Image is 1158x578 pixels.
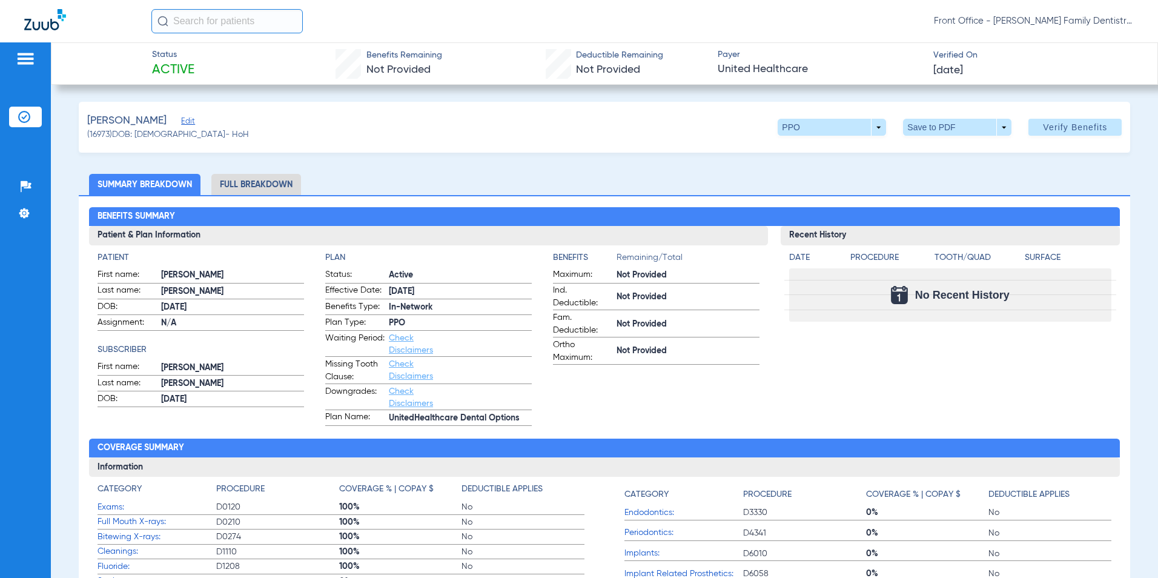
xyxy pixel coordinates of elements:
[216,531,339,543] span: D0274
[98,360,157,375] span: First name:
[553,339,612,364] span: Ortho Maximum:
[89,457,1120,477] h3: Information
[157,16,168,27] img: Search Icon
[98,268,157,283] span: First name:
[98,531,216,543] span: Bitewing X-rays:
[789,251,840,268] app-breakdown-title: Date
[98,344,304,356] h4: Subscriber
[325,385,385,410] span: Downgrades:
[339,516,462,528] span: 100%
[988,548,1111,560] span: No
[718,48,923,61] span: Payer
[553,251,617,264] h4: Benefits
[98,301,157,315] span: DOB:
[89,226,767,245] h3: Patient & Plan Information
[576,64,640,75] span: Not Provided
[781,226,1120,245] h3: Recent History
[366,64,431,75] span: Not Provided
[98,483,216,500] app-breakdown-title: Category
[325,301,385,315] span: Benefits Type:
[850,251,930,264] h4: Procedure
[98,251,304,264] app-breakdown-title: Patient
[988,488,1070,501] h4: Deductible Applies
[933,49,1139,62] span: Verified On
[617,269,759,282] span: Not Provided
[389,317,532,330] span: PPO
[903,119,1011,136] button: Save to PDF
[325,251,532,264] h4: Plan
[389,269,532,282] span: Active
[98,516,216,528] span: Full Mouth X-rays:
[161,317,304,330] span: N/A
[866,527,988,539] span: 0%
[98,483,142,496] h4: Category
[181,117,192,128] span: Edit
[743,548,865,560] span: D6010
[87,128,249,141] span: (16973) DOB: [DEMOGRAPHIC_DATA] - HoH
[462,483,584,500] app-breakdown-title: Deductible Applies
[325,411,385,425] span: Plan Name:
[389,360,433,380] a: Check Disclaimers
[389,285,532,298] span: [DATE]
[16,51,35,66] img: hamburger-icon
[87,113,167,128] span: [PERSON_NAME]
[325,268,385,283] span: Status:
[89,174,200,195] li: Summary Breakdown
[988,507,1111,519] span: No
[462,501,584,513] span: No
[389,412,532,425] span: UnitedHealthcare Dental Options
[339,560,462,573] span: 100%
[1028,119,1122,136] button: Verify Benefits
[152,62,194,79] span: Active
[339,483,434,496] h4: Coverage % | Copay $
[850,251,930,268] app-breakdown-title: Procedure
[325,316,385,331] span: Plan Type:
[617,345,759,357] span: Not Provided
[933,63,963,78] span: [DATE]
[161,285,304,298] span: [PERSON_NAME]
[389,334,433,354] a: Check Disclaimers
[462,560,584,573] span: No
[151,9,303,33] input: Search for patients
[24,9,66,30] img: Zuub Logo
[161,301,304,314] span: [DATE]
[617,291,759,304] span: Not Provided
[98,284,157,299] span: Last name:
[743,483,865,505] app-breakdown-title: Procedure
[462,483,543,496] h4: Deductible Applies
[617,251,759,268] span: Remaining/Total
[553,311,612,337] span: Fam. Deductible:
[366,49,442,62] span: Benefits Remaining
[617,318,759,331] span: Not Provided
[935,251,1021,268] app-breakdown-title: Tooth/Quad
[1097,520,1158,578] iframe: Chat Widget
[553,284,612,310] span: Ind. Deductible:
[216,483,265,496] h4: Procedure
[462,546,584,558] span: No
[98,393,157,407] span: DOB:
[743,488,792,501] h4: Procedure
[778,119,886,136] button: PPO
[216,560,339,573] span: D1208
[216,546,339,558] span: D1110
[718,62,923,77] span: United Healthcare
[624,527,743,539] span: Periodontics:
[98,316,157,331] span: Assignment:
[325,358,385,384] span: Missing Tooth Clause:
[216,501,339,513] span: D0120
[624,488,669,501] h4: Category
[98,545,216,558] span: Cleanings:
[152,48,194,61] span: Status
[743,527,865,539] span: D4341
[934,15,1134,27] span: Front Office - [PERSON_NAME] Family Dentistry
[462,516,584,528] span: No
[339,546,462,558] span: 100%
[988,483,1111,505] app-breakdown-title: Deductible Applies
[553,268,612,283] span: Maximum:
[211,174,301,195] li: Full Breakdown
[216,483,339,500] app-breakdown-title: Procedure
[339,531,462,543] span: 100%
[1025,251,1111,268] app-breakdown-title: Surface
